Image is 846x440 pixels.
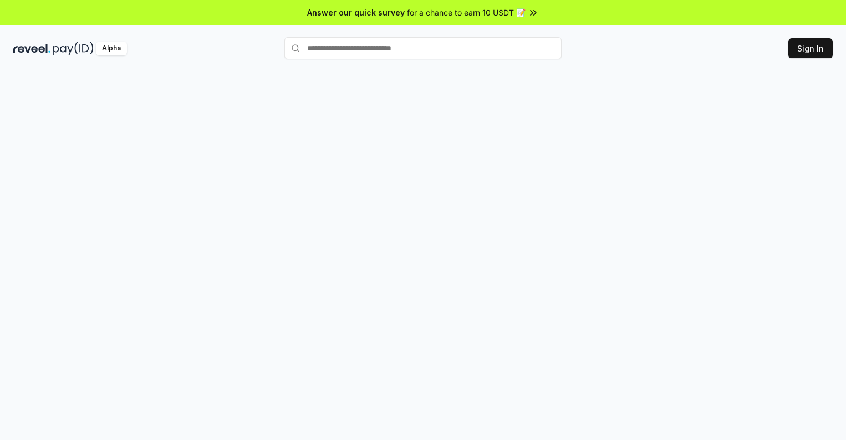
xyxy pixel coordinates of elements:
[13,42,50,55] img: reveel_dark
[788,38,833,58] button: Sign In
[407,7,526,18] span: for a chance to earn 10 USDT 📝
[307,7,405,18] span: Answer our quick survey
[96,42,127,55] div: Alpha
[53,42,94,55] img: pay_id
